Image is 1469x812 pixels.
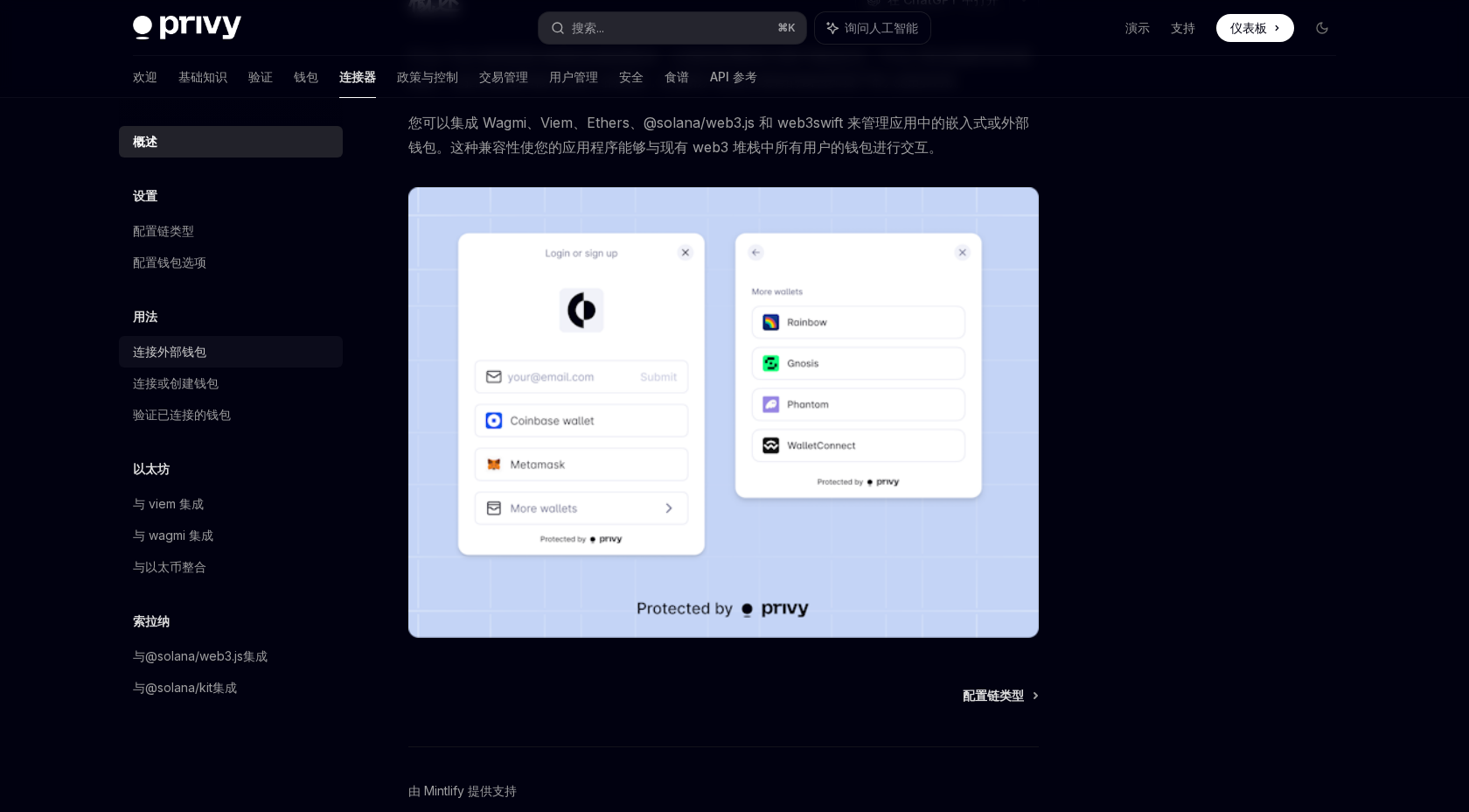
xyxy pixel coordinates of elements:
[294,69,318,84] font: 钱包
[665,56,689,98] a: 食谱
[133,559,206,574] font: 与以太币整合
[1171,19,1195,37] a: 支持
[133,16,241,40] img: 深色标志
[119,488,343,520] a: 与 viem 集成
[133,223,194,238] font: 配置链类型
[133,648,268,663] font: 与@solana/web3.js集成
[549,56,598,98] a: 用户管理
[1171,20,1195,35] font: 支持
[339,69,376,84] font: 连接器
[133,69,157,84] font: 欢迎
[178,69,227,84] font: 基础知识
[133,134,157,149] font: 概述
[133,309,157,324] font: 用法
[397,56,458,98] a: 政策与控制
[815,12,930,44] button: 询问人工智能
[119,399,343,430] a: 验证已连接的钱包
[294,56,318,98] a: 钱包
[248,56,273,98] a: 验证
[119,215,343,247] a: 配置链类型
[845,20,918,35] font: 询问人工智能
[119,247,343,278] a: 配置钱包选项
[339,56,376,98] a: 连接器
[619,69,644,84] font: 安全
[1216,14,1294,42] a: 仪表板
[133,56,157,98] a: 欢迎
[248,69,273,84] font: 验证
[178,56,227,98] a: 基础知识
[665,69,689,84] font: 食谱
[133,375,219,390] font: 连接或创建钱包
[1230,20,1267,35] font: 仪表板
[572,20,604,35] font: 搜索...
[119,672,343,703] a: 与@solana/kit集成
[963,688,1024,703] font: 配置链类型
[963,687,1037,704] a: 配置链类型
[1308,14,1336,42] button: 切换暗模式
[133,255,206,269] font: 配置钱包选项
[119,367,343,399] a: 连接或创建钱包
[408,187,1039,638] img: 连接器3
[788,21,796,34] font: K
[549,69,598,84] font: 用户管理
[133,188,157,203] font: 设置
[408,783,517,798] font: 由 Mintlify 提供支持
[710,56,757,98] a: API 参考
[133,407,231,422] font: 验证已连接的钱包
[619,56,644,98] a: 安全
[133,461,170,476] font: 以太坊
[133,344,206,359] font: 连接外部钱包
[710,69,757,84] font: API 参考
[397,69,458,84] font: 政策与控制
[133,613,170,628] font: 索拉纳
[119,336,343,367] a: 连接外部钱包
[408,114,1029,156] font: 您可以集成 Wagmi、Viem、Ethers、@solana/web3.js 和 web3swift 来管理应用中的嵌入式或外部钱包。这种兼容性使您的应用程序能够与现有 web3 堆栈中所有用...
[119,520,343,551] a: 与 wagmi 集成
[1125,19,1150,37] a: 演示
[133,528,213,542] font: 与 wagmi 集成
[479,69,528,84] font: 交易管理
[408,782,517,800] a: 由 Mintlify 提供支持
[539,12,806,44] button: 搜索...⌘K
[119,551,343,583] a: 与以太币整合
[133,680,237,695] font: 与@solana/kit集成
[119,126,343,157] a: 概述
[1125,20,1150,35] font: 演示
[119,640,343,672] a: 与@solana/web3.js集成
[479,56,528,98] a: 交易管理
[133,496,204,511] font: 与 viem 集成
[777,21,788,34] font: ⌘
